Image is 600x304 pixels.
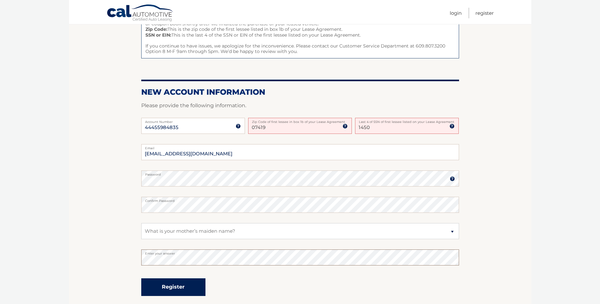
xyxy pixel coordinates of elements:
[236,124,241,129] img: tooltip.svg
[141,144,459,149] label: Email
[343,124,348,129] img: tooltip.svg
[141,87,459,97] h2: New Account Information
[141,118,245,134] input: Account Number
[141,101,459,110] p: Please provide the following information.
[475,8,494,18] a: Register
[141,1,459,59] span: Some things to keep in mind when creating your profile. This is an 11 digit number starting with ...
[145,26,168,32] strong: Zip Code:
[248,118,352,123] label: Zip Code of first lessee in box 1b of your Lease Agreement
[355,118,459,134] input: SSN or EIN (last 4 digits only)
[141,197,459,202] label: Confirm Password
[141,170,459,176] label: Password
[450,176,455,181] img: tooltip.svg
[355,118,459,123] label: Last 4 of SSN of first lessee listed on your Lease Agreement
[141,278,205,296] button: Register
[141,118,245,123] label: Account Number
[248,118,352,134] input: Zip Code
[141,249,459,255] label: Enter your answer
[450,8,462,18] a: Login
[449,124,455,129] img: tooltip.svg
[141,144,459,160] input: Email
[145,32,171,38] strong: SSN or EIN:
[107,4,174,23] a: Cal Automotive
